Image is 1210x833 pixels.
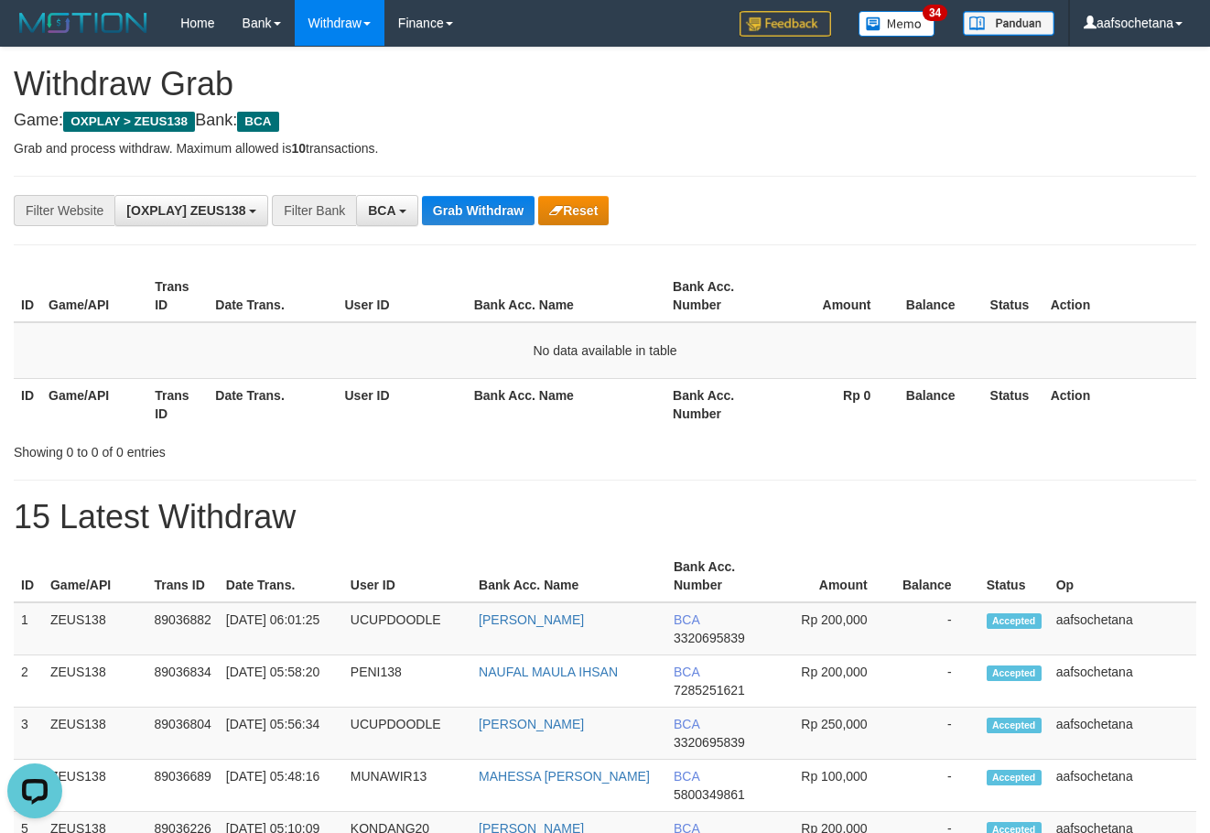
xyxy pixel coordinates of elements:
[740,11,831,37] img: Feedback.jpg
[895,655,979,708] td: -
[343,760,471,812] td: MUNAWIR13
[771,708,894,760] td: Rp 250,000
[14,9,153,37] img: MOTION_logo.png
[14,195,114,226] div: Filter Website
[14,322,1196,379] td: No data available in table
[14,270,41,322] th: ID
[979,550,1049,602] th: Status
[772,378,898,430] th: Rp 0
[14,602,43,655] td: 1
[923,5,947,21] span: 34
[237,112,278,132] span: BCA
[859,11,935,37] img: Button%20Memo.svg
[219,760,343,812] td: [DATE] 05:48:16
[126,203,245,218] span: [OXPLAY] ZEUS138
[895,550,979,602] th: Balance
[467,378,665,430] th: Bank Acc. Name
[368,203,395,218] span: BCA
[1049,708,1196,760] td: aafsochetana
[338,378,467,430] th: User ID
[895,602,979,655] td: -
[987,770,1042,785] span: Accepted
[14,112,1196,130] h4: Game: Bank:
[898,270,982,322] th: Balance
[63,112,195,132] span: OXPLAY > ZEUS138
[7,7,62,62] button: Open LiveChat chat widget
[674,665,699,679] span: BCA
[467,270,665,322] th: Bank Acc. Name
[14,550,43,602] th: ID
[1049,655,1196,708] td: aafsochetana
[343,550,471,602] th: User ID
[674,631,745,645] span: Copy 3320695839 to clipboard
[208,270,337,322] th: Date Trans.
[343,708,471,760] td: UCUPDOODLE
[666,550,771,602] th: Bank Acc. Number
[147,270,208,322] th: Trans ID
[479,612,584,627] a: [PERSON_NAME]
[219,602,343,655] td: [DATE] 06:01:25
[665,378,772,430] th: Bank Acc. Number
[987,613,1042,629] span: Accepted
[14,436,491,461] div: Showing 0 to 0 of 0 entries
[14,139,1196,157] p: Grab and process withdraw. Maximum allowed is transactions.
[272,195,356,226] div: Filter Bank
[898,378,982,430] th: Balance
[14,499,1196,535] h1: 15 Latest Withdraw
[338,270,467,322] th: User ID
[771,760,894,812] td: Rp 100,000
[771,655,894,708] td: Rp 200,000
[772,270,898,322] th: Amount
[147,378,208,430] th: Trans ID
[147,655,219,708] td: 89036834
[1049,760,1196,812] td: aafsochetana
[43,708,147,760] td: ZEUS138
[219,655,343,708] td: [DATE] 05:58:20
[479,769,650,784] a: MAHESSA [PERSON_NAME]
[43,550,147,602] th: Game/API
[987,718,1042,733] span: Accepted
[983,270,1043,322] th: Status
[219,550,343,602] th: Date Trans.
[895,760,979,812] td: -
[41,378,147,430] th: Game/API
[147,602,219,655] td: 89036882
[665,270,772,322] th: Bank Acc. Number
[43,655,147,708] td: ZEUS138
[14,708,43,760] td: 3
[674,735,745,750] span: Copy 3320695839 to clipboard
[674,787,745,802] span: Copy 5800349861 to clipboard
[674,717,699,731] span: BCA
[291,141,306,156] strong: 10
[538,196,609,225] button: Reset
[208,378,337,430] th: Date Trans.
[147,550,219,602] th: Trans ID
[114,195,268,226] button: [OXPLAY] ZEUS138
[356,195,418,226] button: BCA
[1049,602,1196,655] td: aafsochetana
[147,760,219,812] td: 89036689
[674,769,699,784] span: BCA
[983,378,1043,430] th: Status
[895,708,979,760] td: -
[219,708,343,760] td: [DATE] 05:56:34
[771,602,894,655] td: Rp 200,000
[674,683,745,698] span: Copy 7285251621 to clipboard
[987,665,1042,681] span: Accepted
[963,11,1054,36] img: panduan.png
[479,665,618,679] a: NAUFAL MAULA IHSAN
[771,550,894,602] th: Amount
[674,612,699,627] span: BCA
[43,760,147,812] td: ZEUS138
[1043,378,1196,430] th: Action
[14,378,41,430] th: ID
[14,66,1196,103] h1: Withdraw Grab
[343,602,471,655] td: UCUPDOODLE
[422,196,535,225] button: Grab Withdraw
[1043,270,1196,322] th: Action
[14,655,43,708] td: 2
[43,602,147,655] td: ZEUS138
[1049,550,1196,602] th: Op
[343,655,471,708] td: PENI138
[479,717,584,731] a: [PERSON_NAME]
